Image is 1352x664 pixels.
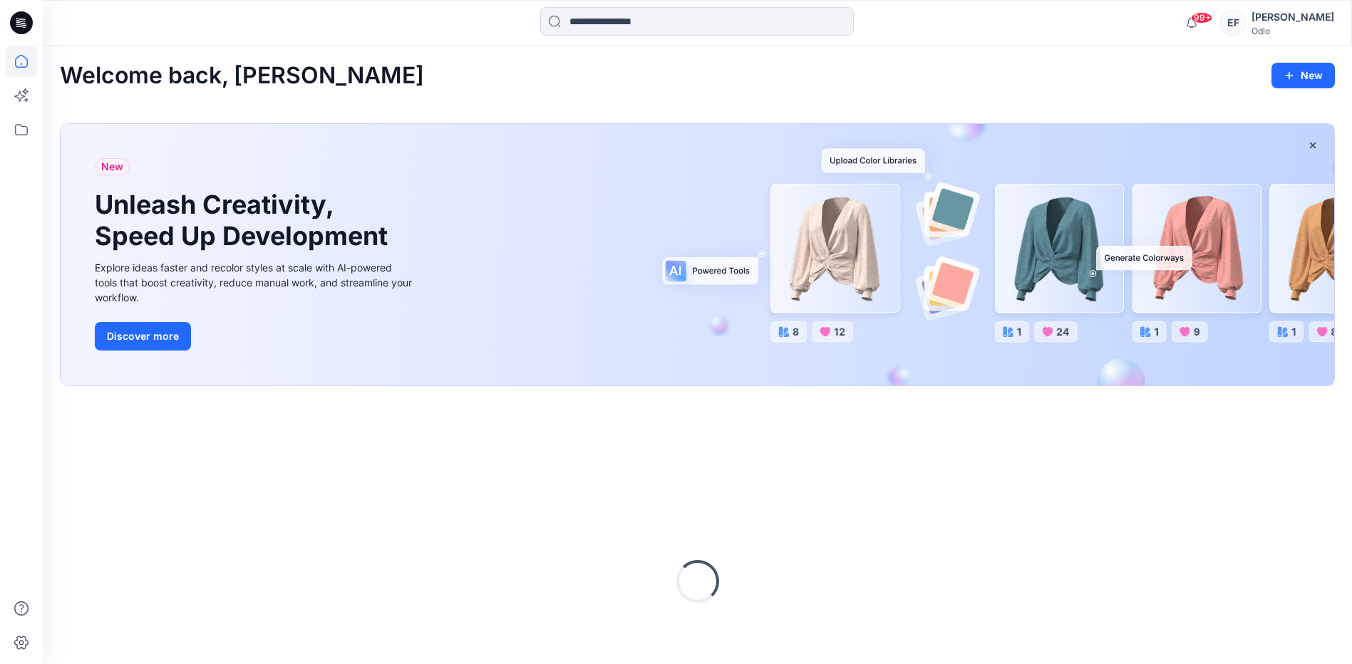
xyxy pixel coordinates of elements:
[101,158,123,175] span: New
[95,190,394,251] h1: Unleash Creativity, Speed Up Development
[95,322,191,351] button: Discover more
[1252,9,1334,26] div: [PERSON_NAME]
[60,63,424,89] h2: Welcome back, [PERSON_NAME]
[1271,63,1335,88] button: New
[95,322,416,351] a: Discover more
[1252,26,1334,36] div: Odlo
[1220,10,1246,36] div: EF
[95,260,416,305] div: Explore ideas faster and recolor styles at scale with AI-powered tools that boost creativity, red...
[1191,12,1212,24] span: 99+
